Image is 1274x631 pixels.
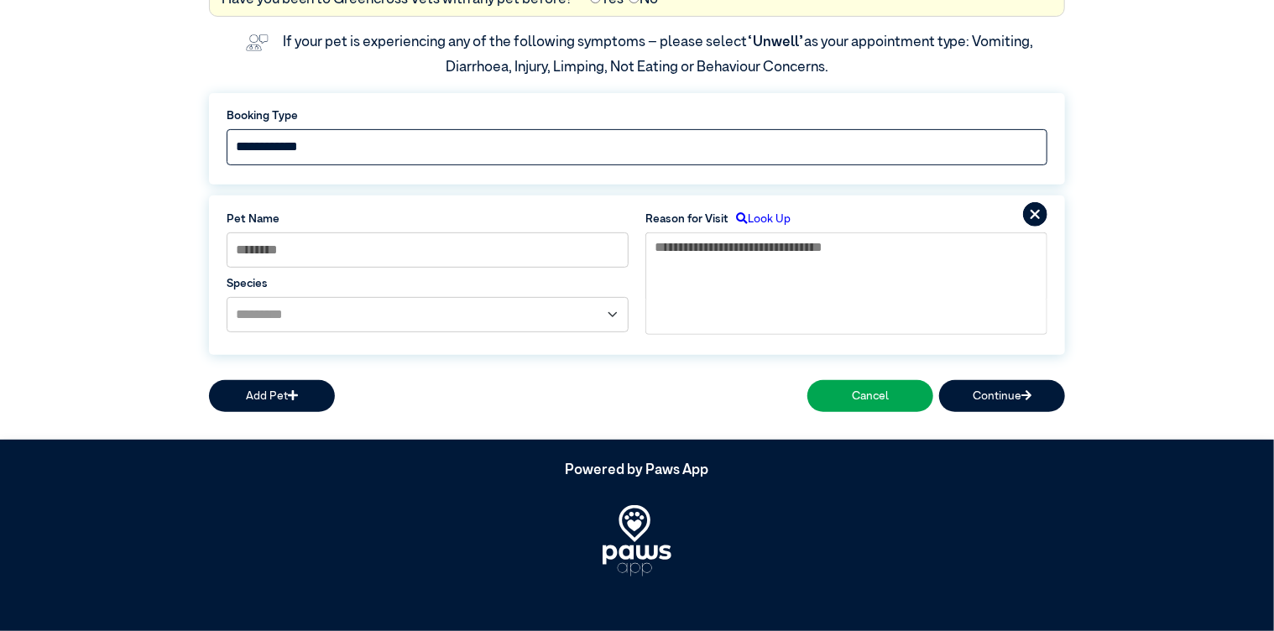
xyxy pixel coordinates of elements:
label: Look Up [728,211,791,227]
h5: Powered by Paws App [209,463,1065,480]
label: Species [227,275,629,292]
img: PawsApp [603,506,671,577]
label: Booking Type [227,107,1047,124]
label: Reason for Visit [645,211,728,227]
button: Continue [939,380,1065,411]
label: If your pet is experiencing any of the following symptoms – please select as your appointment typ... [283,35,1036,75]
img: vet [240,29,274,57]
label: Pet Name [227,211,629,227]
button: Cancel [807,380,933,411]
span: “Unwell” [747,35,804,50]
button: Add Pet [209,380,335,411]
